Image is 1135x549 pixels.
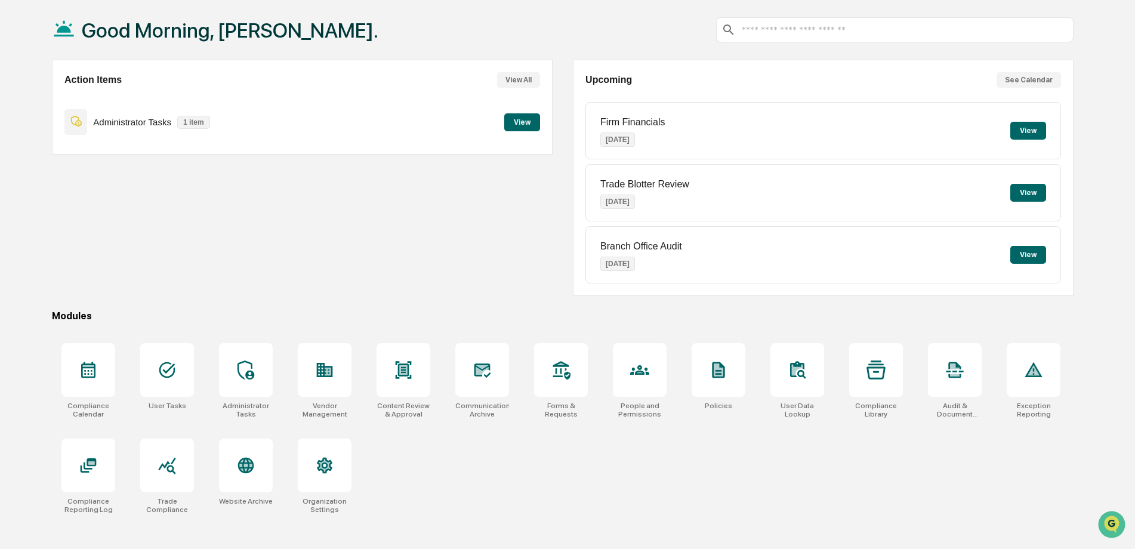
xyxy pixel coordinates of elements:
[600,132,635,147] p: [DATE]
[98,150,148,162] span: Attestations
[1010,184,1046,202] button: View
[7,146,82,167] a: 🖐️Preclearance
[12,174,21,184] div: 🔎
[1010,122,1046,140] button: View
[82,18,378,42] h1: Good Morning, [PERSON_NAME].
[119,202,144,211] span: Pylon
[12,152,21,161] div: 🖐️
[140,497,194,514] div: Trade Compliance
[705,402,732,410] div: Policies
[12,25,217,44] p: How can we help?
[997,72,1061,88] button: See Calendar
[87,152,96,161] div: 🗄️
[1007,402,1060,418] div: Exception Reporting
[298,497,351,514] div: Organization Settings
[61,402,115,418] div: Compliance Calendar
[504,113,540,131] button: View
[600,179,689,190] p: Trade Blotter Review
[52,310,1074,322] div: Modules
[613,402,667,418] div: People and Permissions
[455,402,509,418] div: Communications Archive
[31,54,197,67] input: Clear
[600,195,635,209] p: [DATE]
[585,75,632,85] h2: Upcoming
[600,117,665,128] p: Firm Financials
[849,402,903,418] div: Compliance Library
[41,91,196,103] div: Start new chat
[600,257,635,271] p: [DATE]
[497,72,540,88] button: View All
[82,146,153,167] a: 🗄️Attestations
[84,202,144,211] a: Powered byPylon
[298,402,351,418] div: Vendor Management
[41,103,151,113] div: We're available if you need us!
[12,91,33,113] img: 1746055101610-c473b297-6a78-478c-a979-82029cc54cd1
[219,402,273,418] div: Administrator Tasks
[149,402,186,410] div: User Tasks
[377,402,430,418] div: Content Review & Approval
[7,168,80,190] a: 🔎Data Lookup
[534,402,588,418] div: Forms & Requests
[61,497,115,514] div: Compliance Reporting Log
[203,95,217,109] button: Start new chat
[600,241,682,252] p: Branch Office Audit
[24,150,77,162] span: Preclearance
[24,173,75,185] span: Data Lookup
[928,402,982,418] div: Audit & Document Logs
[219,497,273,505] div: Website Archive
[177,116,210,129] p: 1 item
[770,402,824,418] div: User Data Lookup
[93,117,171,127] p: Administrator Tasks
[504,116,540,127] a: View
[64,75,122,85] h2: Action Items
[1097,510,1129,542] iframe: Open customer support
[1010,246,1046,264] button: View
